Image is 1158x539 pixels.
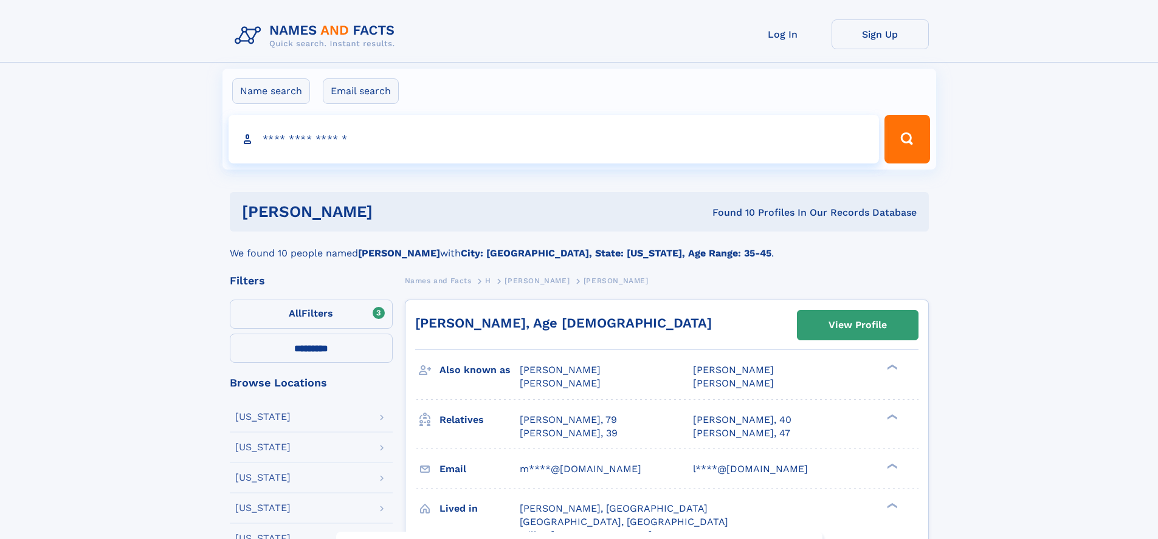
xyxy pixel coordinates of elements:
[232,78,310,104] label: Name search
[415,315,712,331] a: [PERSON_NAME], Age [DEMOGRAPHIC_DATA]
[439,498,520,519] h3: Lived in
[485,273,491,288] a: H
[505,276,570,285] span: [PERSON_NAME]
[230,275,393,286] div: Filters
[235,442,291,452] div: [US_STATE]
[485,276,491,285] span: H
[230,232,929,261] div: We found 10 people named with .
[505,273,570,288] a: [PERSON_NAME]
[230,377,393,388] div: Browse Locations
[235,503,291,513] div: [US_STATE]
[242,204,543,219] h1: [PERSON_NAME]
[230,19,405,52] img: Logo Names and Facts
[693,427,790,440] a: [PERSON_NAME], 47
[584,276,649,285] span: [PERSON_NAME]
[230,300,393,329] label: Filters
[542,206,917,219] div: Found 10 Profiles In Our Records Database
[884,363,898,371] div: ❯
[520,364,601,376] span: [PERSON_NAME]
[289,307,302,319] span: All
[323,78,399,104] label: Email search
[439,459,520,479] h3: Email
[693,377,774,389] span: [PERSON_NAME]
[439,360,520,380] h3: Also known as
[235,473,291,482] div: [US_STATE]
[520,503,708,514] span: [PERSON_NAME], [GEOGRAPHIC_DATA]
[461,247,771,259] b: City: [GEOGRAPHIC_DATA], State: [US_STATE], Age Range: 35-45
[693,413,791,427] a: [PERSON_NAME], 40
[229,115,880,163] input: search input
[734,19,832,49] a: Log In
[520,377,601,389] span: [PERSON_NAME]
[829,311,887,339] div: View Profile
[884,115,929,163] button: Search Button
[798,311,918,340] a: View Profile
[405,273,472,288] a: Names and Facts
[520,427,618,440] a: [PERSON_NAME], 39
[693,364,774,376] span: [PERSON_NAME]
[520,516,728,527] span: [GEOGRAPHIC_DATA], [GEOGRAPHIC_DATA]
[832,19,929,49] a: Sign Up
[884,501,898,509] div: ❯
[235,412,291,422] div: [US_STATE]
[884,462,898,470] div: ❯
[520,413,617,427] a: [PERSON_NAME], 79
[884,413,898,421] div: ❯
[439,410,520,430] h3: Relatives
[358,247,440,259] b: [PERSON_NAME]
